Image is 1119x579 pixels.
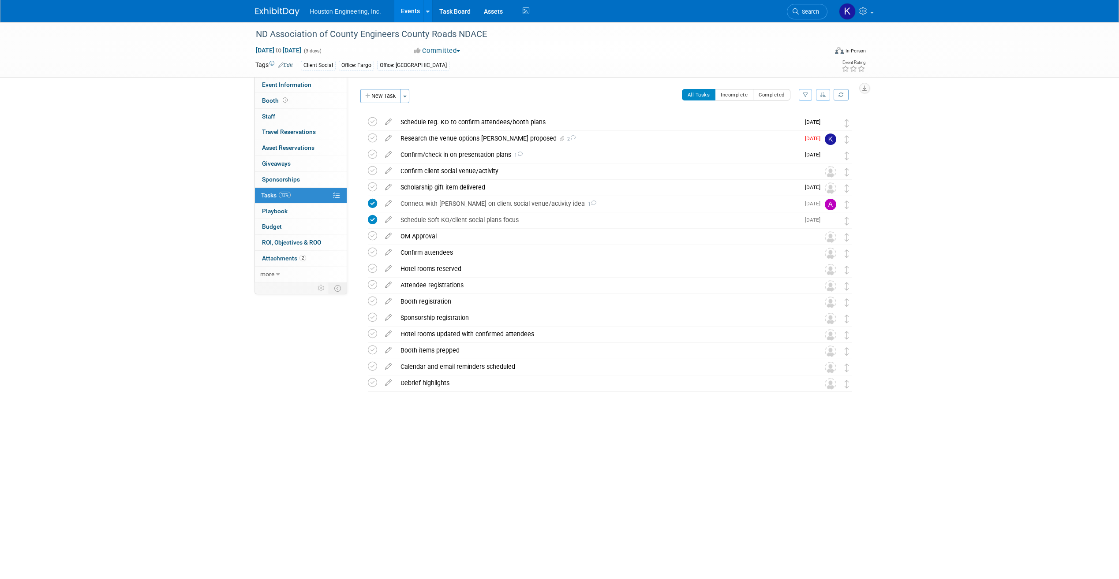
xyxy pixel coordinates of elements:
a: edit [381,314,396,322]
span: [DATE] [805,119,825,125]
span: (3 days) [303,48,322,54]
span: 12% [279,192,291,198]
img: Unassigned [825,378,836,390]
img: Unassigned [825,182,836,194]
span: Tasks [261,192,291,199]
i: Move task [845,282,849,290]
div: Calendar and email reminders scheduled [396,359,807,374]
div: Connect with [PERSON_NAME] on client social venue/activity idea [396,196,800,211]
a: Booth [255,93,347,108]
span: Search [799,8,819,15]
a: Tasks12% [255,188,347,203]
button: Committed [411,46,464,56]
a: Playbook [255,204,347,219]
i: Move task [845,331,849,339]
div: Confirm/check in on presentation plans [396,147,800,162]
div: Event Format [775,46,866,59]
span: ROI, Objectives & ROO [262,239,321,246]
i: Move task [845,152,849,160]
a: edit [381,200,396,208]
a: Asset Reservations [255,140,347,156]
span: Playbook [262,208,288,215]
span: 2 [566,136,576,142]
span: [DATE] [805,152,825,158]
i: Move task [845,249,849,258]
span: Asset Reservations [262,144,314,151]
span: Staff [262,113,275,120]
div: Confirm attendees [396,245,807,260]
i: Move task [845,315,849,323]
i: Move task [845,184,849,193]
div: Hotel rooms reserved [396,261,807,276]
img: Kendra Jensen [825,134,836,145]
span: Giveaways [262,160,291,167]
img: Unassigned [825,231,836,243]
div: ND Association of County Engineers County Roads NDACE [253,26,814,42]
a: edit [381,363,396,371]
td: Personalize Event Tab Strip [314,282,329,294]
img: Unassigned [825,313,836,324]
a: Giveaways [255,156,347,171]
button: All Tasks [682,89,716,100]
span: Budget [262,223,282,230]
a: edit [381,281,396,289]
img: Unassigned [825,297,836,308]
img: Heidi Joarnt [825,215,836,226]
i: Move task [845,364,849,372]
a: edit [381,118,396,126]
span: 1 [585,201,596,207]
a: edit [381,265,396,273]
a: edit [381,183,396,191]
span: Travel Reservations [262,128,316,135]
span: to [274,47,283,54]
i: Move task [845,168,849,176]
span: 1 [511,152,523,158]
div: Booth items prepped [396,343,807,358]
a: Edit [278,62,293,68]
img: Unassigned [825,362,836,373]
a: edit [381,249,396,256]
td: Tags [255,60,293,71]
span: Booth [262,97,289,104]
td: Toggle Event Tabs [329,282,347,294]
div: Debrief highlights [396,375,807,390]
img: Heidi Joarnt [825,117,836,129]
img: Unassigned [825,280,836,292]
a: Event Information [255,77,347,93]
a: Budget [255,219,347,234]
span: [DATE] [805,135,825,141]
div: Booth registration [396,294,807,309]
div: Hotel rooms updated with confirmed attendees [396,327,807,341]
img: Unassigned [825,345,836,357]
span: Sponsorships [262,176,300,183]
span: [DATE] [805,217,825,223]
i: Move task [845,266,849,274]
i: Move task [845,233,849,241]
a: Travel Reservations [255,124,347,140]
div: OM Approval [396,229,807,244]
i: Move task [845,200,849,209]
a: edit [381,134,396,142]
i: Move task [845,217,849,225]
a: Sponsorships [255,172,347,187]
a: edit [381,167,396,175]
span: more [260,271,274,278]
button: Incomplete [715,89,753,100]
a: Search [787,4,827,19]
div: Client Social [301,61,336,70]
div: Office: [GEOGRAPHIC_DATA] [377,61,449,70]
img: Unassigned [825,166,836,178]
span: Houston Engineering, Inc. [310,8,381,15]
a: edit [381,297,396,305]
img: Kendra Jensen [839,3,856,20]
span: 2 [299,255,306,261]
img: Unassigned [825,248,836,259]
img: Adam Ruud [825,199,836,210]
img: Unassigned [825,329,836,341]
a: more [255,267,347,282]
a: edit [381,330,396,338]
span: Booth not reserved yet [281,97,289,104]
div: Schedule reg. KO to confirm attendees/booth plans [396,115,800,130]
i: Move task [845,119,849,127]
a: edit [381,346,396,354]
